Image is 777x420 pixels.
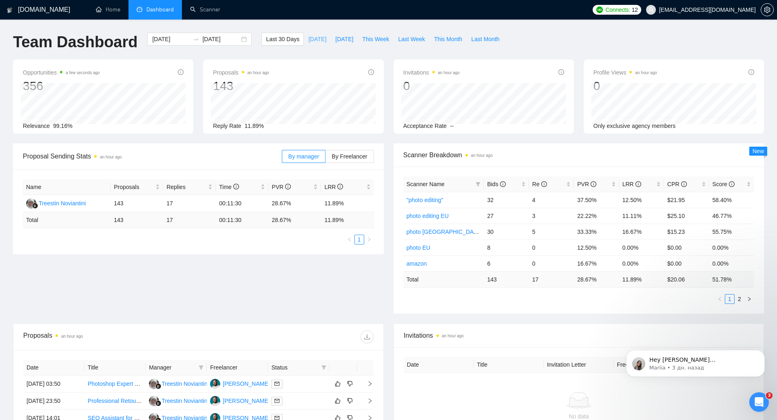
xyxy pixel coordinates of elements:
[213,78,269,94] div: 143
[163,195,216,212] td: 17
[88,398,231,404] a: Professional Retouching for High School Senior Portraits
[39,199,86,208] div: Treestin Noviantini
[593,68,657,77] span: Profile Views
[219,184,239,190] span: Time
[149,363,195,372] span: Manager
[450,123,454,129] span: --
[664,240,709,255] td: $0.00
[709,192,754,208] td: 58.40%
[735,295,744,303] a: 2
[210,379,220,389] img: SN
[96,6,120,13] a: homeHome
[574,192,619,208] td: 37.50%
[403,150,755,160] span: Scanner Breakdown
[335,35,353,44] span: [DATE]
[321,212,374,228] td: 11.89 %
[324,184,343,190] span: LRR
[285,184,291,189] span: info-circle
[288,153,319,160] span: By manager
[364,235,374,244] button: right
[442,334,464,338] time: an hour ago
[149,397,208,404] a: TNTreestin Noviantini
[474,357,544,373] th: Title
[347,380,353,387] span: dislike
[403,68,460,77] span: Invitations
[753,148,764,154] span: New
[709,208,754,224] td: 46.77%
[199,365,204,370] span: filter
[619,255,664,271] td: 0.00%
[26,198,36,209] img: TN
[574,240,619,255] td: 12.50%
[361,330,374,343] button: download
[347,398,353,404] span: dislike
[149,396,159,406] img: TN
[471,153,493,158] time: an hour ago
[354,235,364,244] li: 1
[32,203,38,209] img: gigradar-bm.png
[577,181,596,187] span: PVR
[471,35,499,44] span: Last Month
[193,36,199,42] span: to
[735,294,744,304] li: 2
[664,255,709,271] td: $0.00
[404,330,754,341] span: Invitations
[766,392,773,399] span: 3
[152,35,189,44] input: Start date
[7,4,13,17] img: logo
[216,212,268,228] td: 00:11:30
[331,33,358,46] button: [DATE]
[605,5,630,14] span: Connects:
[532,181,547,187] span: Re
[304,33,331,46] button: [DATE]
[162,396,208,405] div: Treestin Noviantini
[558,69,564,75] span: info-circle
[619,271,664,287] td: 11.89 %
[744,294,754,304] li: Next Page
[404,357,474,373] th: Date
[729,181,735,187] span: info-circle
[619,224,664,240] td: 16.67%
[261,33,304,46] button: Last 30 Days
[245,123,264,129] span: 11.89%
[332,153,367,160] span: By Freelancer
[23,212,111,228] td: Total
[367,237,372,242] span: right
[614,333,777,390] iframe: Intercom notifications сообщение
[61,334,83,339] time: an hour ago
[748,69,754,75] span: info-circle
[23,376,84,393] td: [DATE] 03:50
[667,181,686,187] span: CPR
[593,123,676,129] span: Only exclusive agency members
[345,235,354,244] li: Previous Page
[321,195,374,212] td: 11.89%
[744,294,754,304] button: right
[476,182,480,187] span: filter
[146,360,207,376] th: Manager
[345,379,355,389] button: dislike
[216,195,268,212] td: 00:11:30
[223,396,270,405] div: [PERSON_NAME]
[84,393,146,410] td: Professional Retouching for High School Senior Portraits
[210,380,270,387] a: SN[PERSON_NAME]
[193,36,199,42] span: swap-right
[749,392,769,412] iframe: Intercom live chat
[111,195,163,212] td: 143
[271,363,318,372] span: Status
[635,70,657,75] time: an hour ago
[487,181,505,187] span: Bids
[648,7,654,13] span: user
[111,212,163,228] td: 143
[407,197,443,203] a: "photo editing"
[333,396,343,406] button: like
[361,381,373,387] span: right
[361,334,373,340] span: download
[321,365,326,370] span: filter
[574,224,619,240] td: 33.33%
[345,235,354,244] button: left
[197,361,205,374] span: filter
[274,398,279,403] span: mail
[190,6,220,13] a: searchScanner
[23,360,84,376] th: Date
[163,179,216,195] th: Replies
